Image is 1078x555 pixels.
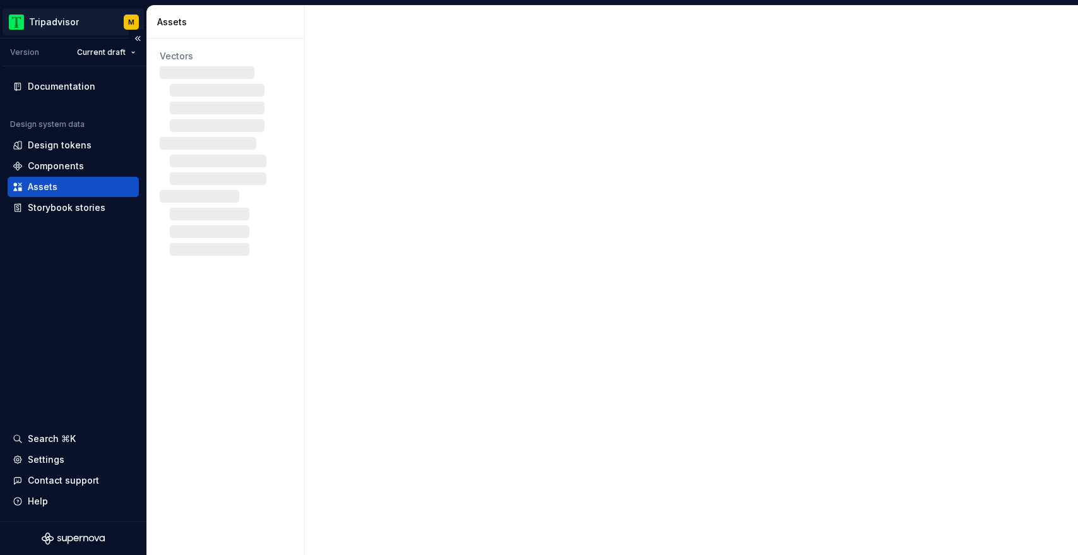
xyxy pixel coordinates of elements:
[77,47,126,57] span: Current draft
[28,139,92,152] div: Design tokens
[8,76,139,97] a: Documentation
[28,433,76,445] div: Search ⌘K
[9,15,24,30] img: 0ed0e8b8-9446-497d-bad0-376821b19aa5.png
[28,453,64,466] div: Settings
[8,135,139,155] a: Design tokens
[10,47,39,57] div: Version
[128,17,134,27] div: M
[129,30,146,47] button: Collapse sidebar
[10,119,85,129] div: Design system data
[8,491,139,511] button: Help
[8,429,139,449] button: Search ⌘K
[157,16,299,28] div: Assets
[3,8,144,35] button: TripadvisorM
[28,474,99,487] div: Contact support
[8,156,139,176] a: Components
[28,160,84,172] div: Components
[8,177,139,197] a: Assets
[42,532,105,545] svg: Supernova Logo
[29,16,79,28] div: Tripadvisor
[8,198,139,218] a: Storybook stories
[8,450,139,470] a: Settings
[28,201,105,214] div: Storybook stories
[71,44,141,61] button: Current draft
[28,181,57,193] div: Assets
[28,80,95,93] div: Documentation
[160,50,292,63] div: Vectors
[8,470,139,491] button: Contact support
[28,495,48,508] div: Help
